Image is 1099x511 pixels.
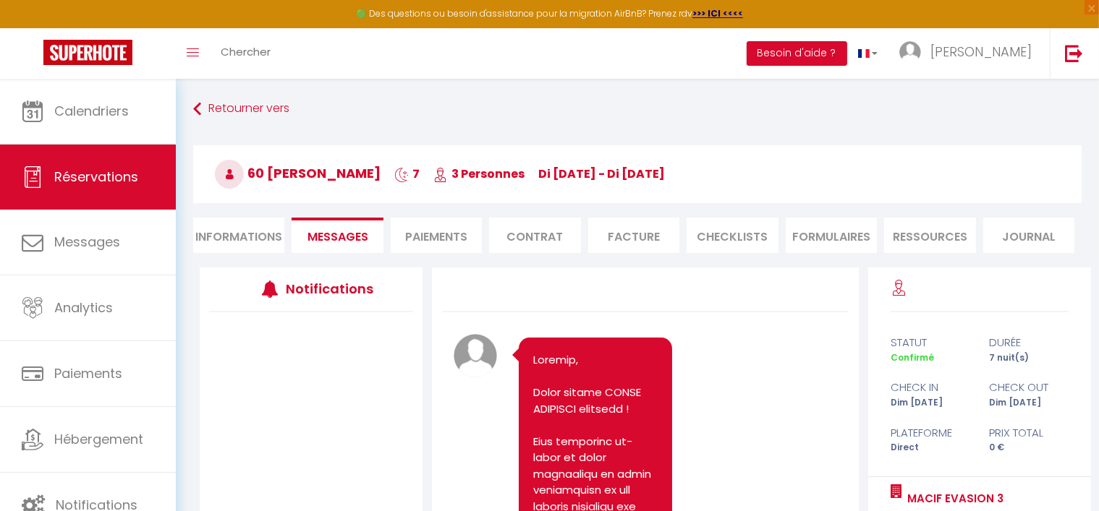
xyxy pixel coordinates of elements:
[930,43,1032,61] span: [PERSON_NAME]
[454,334,497,377] img: avatar.png
[54,299,113,317] span: Analytics
[980,441,1078,455] div: 0 €
[983,218,1074,253] li: Journal
[881,396,980,410] div: Dim [DATE]
[891,351,934,364] span: Confirmé
[286,272,370,305] h3: Notifications
[221,44,271,59] span: Chercher
[899,41,921,63] img: ...
[888,28,1050,79] a: ... [PERSON_NAME]
[54,168,138,186] span: Réservations
[980,379,1078,396] div: check out
[54,364,122,382] span: Paiements
[538,166,665,182] span: di [DATE] - di [DATE]
[786,218,877,253] li: FORMULAIRES
[433,166,525,182] span: 3 Personnes
[881,379,980,396] div: check in
[692,7,743,20] a: >>> ICI <<<<
[980,396,1078,410] div: Dim [DATE]
[980,424,1078,442] div: Prix total
[215,164,381,182] span: 60 [PERSON_NAME]
[489,218,580,253] li: Contrat
[881,334,980,351] div: statut
[884,218,975,253] li: Ressources
[881,441,980,455] div: Direct
[881,424,980,442] div: Plateforme
[43,40,132,65] img: Super Booking
[902,490,1003,507] a: MACIF EVASION 3
[588,218,679,253] li: Facture
[980,334,1078,351] div: durée
[687,218,778,253] li: CHECKLISTS
[54,233,120,251] span: Messages
[391,218,482,253] li: Paiements
[1065,44,1083,62] img: logout
[980,351,1078,365] div: 7 nuit(s)
[54,430,143,448] span: Hébergement
[193,218,284,253] li: Informations
[747,41,847,66] button: Besoin d'aide ?
[394,166,420,182] span: 7
[307,228,368,245] span: Messages
[54,102,129,120] span: Calendriers
[193,96,1082,122] a: Retourner vers
[210,28,281,79] a: Chercher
